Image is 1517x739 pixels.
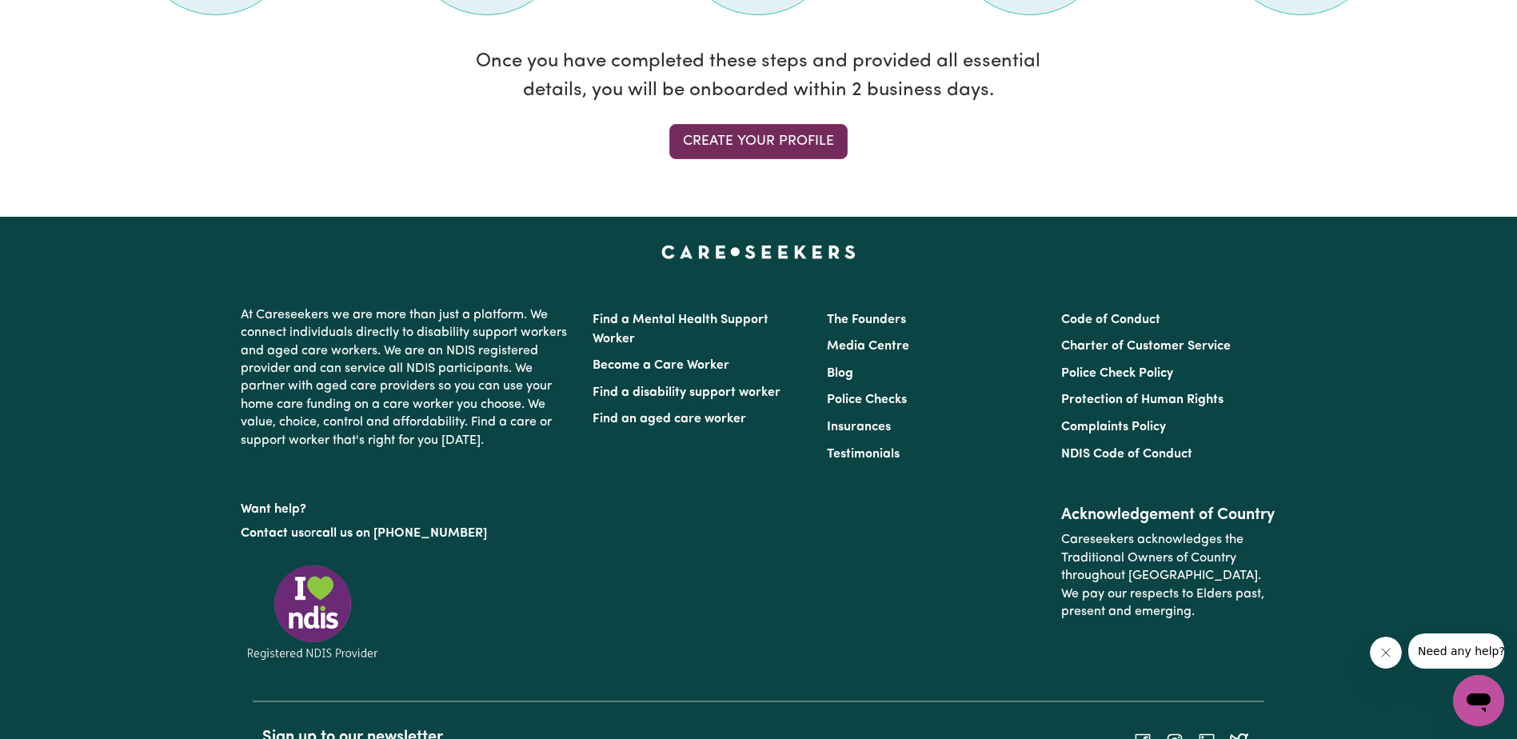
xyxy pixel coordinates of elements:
[1370,637,1402,669] iframe: Close message
[241,300,573,456] p: At Careseekers we are more than just a platform. We connect individuals directly to disability su...
[827,314,906,326] a: The Founders
[1408,633,1504,669] iframe: Message from company
[1453,675,1504,726] iframe: Button to launch messaging window
[241,494,573,518] p: Want help?
[669,124,848,159] a: Create your profile
[593,314,768,346] a: Find a Mental Health Support Worker
[593,413,746,425] a: Find an aged care worker
[1061,505,1276,525] h2: Acknowledgement of Country
[593,359,729,372] a: Become a Care Worker
[316,527,487,540] a: call us on [PHONE_NUMBER]
[10,11,97,24] span: Need any help?
[241,527,304,540] a: Contact us
[827,421,891,433] a: Insurances
[827,340,909,353] a: Media Centre
[827,367,853,380] a: Blog
[241,562,385,662] img: Registered NDIS provider
[1061,525,1276,627] p: Careseekers acknowledges the Traditional Owners of Country throughout [GEOGRAPHIC_DATA]. We pay o...
[1061,340,1231,353] a: Charter of Customer Service
[661,246,856,258] a: Careseekers home page
[593,386,780,399] a: Find a disability support worker
[827,448,900,461] a: Testimonials
[452,47,1064,105] p: Once you have completed these steps and provided all essential details, you will be onboarded wit...
[827,393,907,406] a: Police Checks
[1061,367,1173,380] a: Police Check Policy
[241,518,573,549] p: or
[1061,448,1192,461] a: NDIS Code of Conduct
[1061,421,1166,433] a: Complaints Policy
[1061,393,1224,406] a: Protection of Human Rights
[1061,314,1160,326] a: Code of Conduct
